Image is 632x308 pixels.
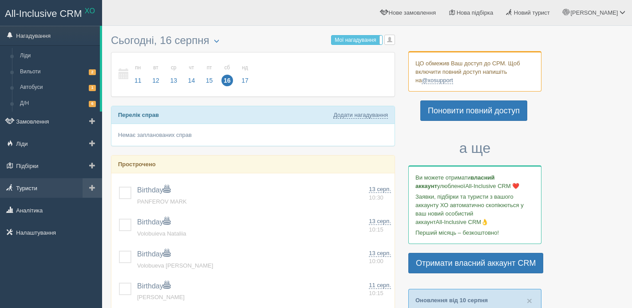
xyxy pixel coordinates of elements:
a: Додати нагадування [333,112,388,119]
a: ср 13 [165,59,182,90]
span: [PERSON_NAME] [570,9,618,16]
span: 10:30 [369,194,383,201]
a: Вильоти2 [16,64,100,80]
span: × [527,296,532,306]
a: пт 15 [201,59,218,90]
span: All-Inclusive CRM ❤️ [465,183,519,189]
span: 10:15 [369,290,383,296]
a: PANFEROV MARK [137,198,187,205]
h3: а ще [408,140,541,156]
span: 11 [132,75,144,86]
a: 11 серп. 10:15 [369,281,391,298]
span: Мої нагадування [335,37,376,43]
span: 14 [186,75,197,86]
small: вт [150,64,162,72]
span: 11 серп. [369,282,391,289]
a: Д/Н6 [16,96,100,112]
a: Birthday [137,218,170,226]
small: пн [132,64,144,72]
span: 16 [221,75,233,86]
a: @xosupport [422,77,453,84]
p: Заявки, підбірки та туристи з вашого аккаунту ХО автоматично скопіюються у ваш новий особистий ак... [415,192,534,226]
a: Birthday [137,186,170,194]
div: Немає запланованих справ [111,124,395,146]
span: 13 серп. [369,218,391,225]
a: All-Inclusive CRM XO [0,0,102,25]
a: 13 серп. 10:30 [369,185,391,202]
span: 17 [239,75,251,86]
a: сб 16 [219,59,236,90]
a: вт 12 [147,59,164,90]
span: 2 [89,69,96,75]
a: [PERSON_NAME] [137,294,185,300]
a: 13 серп. 10:00 [369,249,391,266]
button: Close [527,296,532,305]
a: пн 11 [130,59,146,90]
a: нд 17 [237,59,251,90]
span: All-Inclusive CRM👌 [436,219,489,225]
span: 6 [89,101,96,107]
a: Birthday [137,250,170,258]
span: 13 серп. [369,186,391,193]
span: 15 [204,75,215,86]
span: Нове замовлення [389,9,436,16]
b: Перелік справ [118,112,159,118]
small: нд [239,64,251,72]
div: ЦО обмежив Ваш доступ до СРМ. Щоб включити повний доступ напишіть на [408,51,541,92]
a: Оновлення від 10 серпня [415,297,488,304]
p: Ви можете отримати улюбленої [415,173,534,190]
span: All-Inclusive CRM [5,8,82,19]
a: Volobueva [PERSON_NAME] [137,262,213,269]
span: 13 [168,75,179,86]
p: Перший місяць – безкоштовно! [415,228,534,237]
b: Прострочено [118,161,156,168]
a: чт 14 [183,59,200,90]
span: Нова підбірка [457,9,494,16]
a: Volobuieva Nataliia [137,230,186,237]
span: Новий турист [514,9,550,16]
span: 10:00 [369,258,383,264]
span: 1 [89,85,96,91]
a: Поновити повний доступ [420,100,527,121]
a: Birthday [137,282,170,290]
small: пт [204,64,215,72]
span: 10:15 [369,226,383,233]
small: ср [168,64,179,72]
a: Автобуси1 [16,80,100,96]
a: Отримати власний аккаунт CRM [408,253,543,273]
sup: XO [85,7,95,15]
span: 12 [150,75,162,86]
small: чт [186,64,197,72]
a: 13 серп. 10:15 [369,217,391,234]
h3: Сьогодні, 16 серпня [111,35,395,48]
small: сб [221,64,233,72]
a: Ліди [16,48,100,64]
b: власний аккаунт [415,174,495,189]
span: 13 серп. [369,250,391,257]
